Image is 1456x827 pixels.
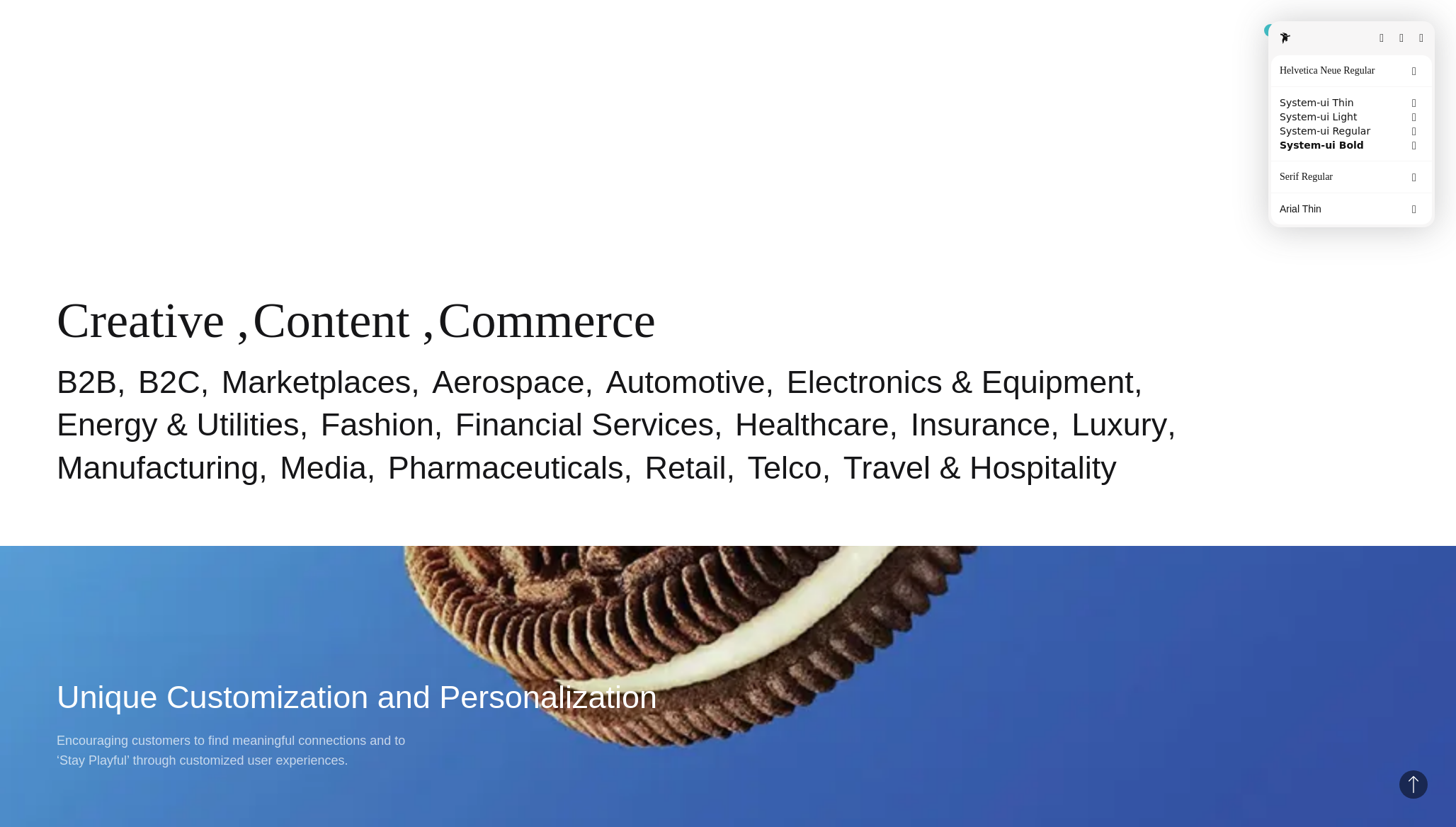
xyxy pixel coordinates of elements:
[911,406,1051,443] a: Insurance
[57,676,1399,719] h2: Unique Customization and Personalization
[57,450,258,486] a: Manufacturing
[388,450,624,486] a: Pharmaceuticals
[138,364,200,400] a: B2C
[1071,406,1167,443] a: Luxury
[455,406,714,443] a: Financial Services
[57,364,117,400] a: B2B
[1399,770,1428,799] span: Back to Top
[57,406,300,443] a: Energy & Utilities
[748,450,822,486] a: Telco
[57,293,224,348] a: Creative
[645,450,727,486] a: Retail
[237,293,250,348] span: ,
[57,656,1399,699] h2: Enabling World-Class Omnichannel Experiences
[57,731,411,770] p: Encouraging customers to find meaningful connections and to ‘Stay Playful’ through customized use...
[321,406,434,443] a: Fashion
[605,364,765,400] a: Automotive
[280,450,367,486] a: Media
[787,364,1134,400] a: Electronics & Equipment
[222,364,411,400] a: Marketplaces
[57,57,115,111] div: Work・B2C
[253,293,410,348] a: Content
[432,364,584,400] a: Aerospace
[735,406,889,443] a: Healthcare
[422,293,435,348] span: ,
[57,57,125,79] div: Work・Ecom
[843,450,1117,486] a: Travel & Hospitality
[438,293,656,348] a: Commerce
